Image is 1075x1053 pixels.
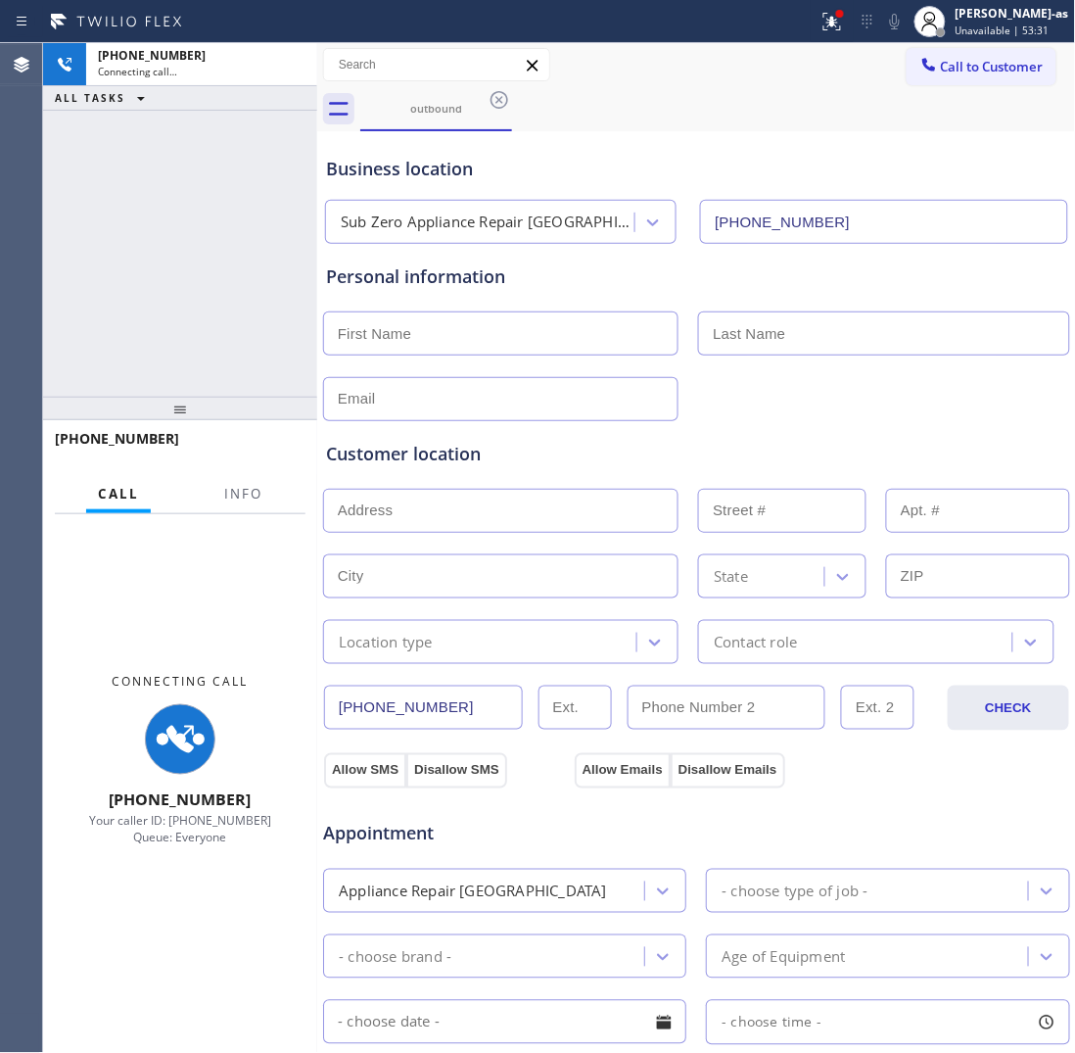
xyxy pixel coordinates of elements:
[86,475,151,513] button: Call
[324,686,523,730] input: Phone Number
[841,686,914,730] input: Ext. 2
[881,8,909,35] button: Mute
[113,673,249,690] span: Connecting Call
[714,631,797,653] div: Contact role
[98,485,139,503] span: Call
[698,311,1069,356] input: Last Name
[98,47,206,64] span: [PHONE_NUMBER]
[948,686,1068,731] button: CHECK
[323,489,678,533] input: Address
[628,686,826,730] input: Phone Number 2
[326,263,1067,290] div: Personal information
[55,429,179,448] span: [PHONE_NUMBER]
[339,880,607,902] div: Appliance Repair [GEOGRAPHIC_DATA]
[55,91,125,105] span: ALL TASKS
[956,5,1069,22] div: [PERSON_NAME]-as
[722,945,845,968] div: Age of Equipment
[886,489,1070,533] input: Apt. #
[98,65,177,78] span: Connecting call…
[110,790,252,811] span: [PHONE_NUMBER]
[326,156,1067,182] div: Business location
[324,49,549,80] input: Search
[323,1000,686,1044] input: - choose date -
[362,101,510,116] div: outbound
[323,377,678,421] input: Email
[224,485,262,503] span: Info
[89,813,271,846] span: Your caller ID: [PHONE_NUMBER] Queue: Everyone
[538,686,612,730] input: Ext.
[722,880,867,902] div: - choose type of job -
[323,554,678,598] input: City
[907,48,1056,85] button: Call to Customer
[324,753,406,789] button: Allow SMS
[575,753,671,789] button: Allow Emails
[956,24,1050,37] span: Unavailable | 53:31
[671,753,785,789] button: Disallow Emails
[339,945,451,968] div: - choose brand -
[406,753,507,789] button: Disallow SMS
[326,441,1067,467] div: Customer location
[700,200,1067,244] input: Phone Number
[941,58,1044,75] span: Call to Customer
[43,86,164,110] button: ALL TASKS
[886,554,1070,598] input: ZIP
[714,565,748,588] div: State
[323,311,678,356] input: First Name
[722,1013,821,1031] span: - choose time -
[323,821,570,847] span: Appointment
[341,212,636,234] div: Sub Zero Appliance Repair [GEOGRAPHIC_DATA]
[339,631,433,653] div: Location type
[212,475,274,513] button: Info
[698,489,866,533] input: Street #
